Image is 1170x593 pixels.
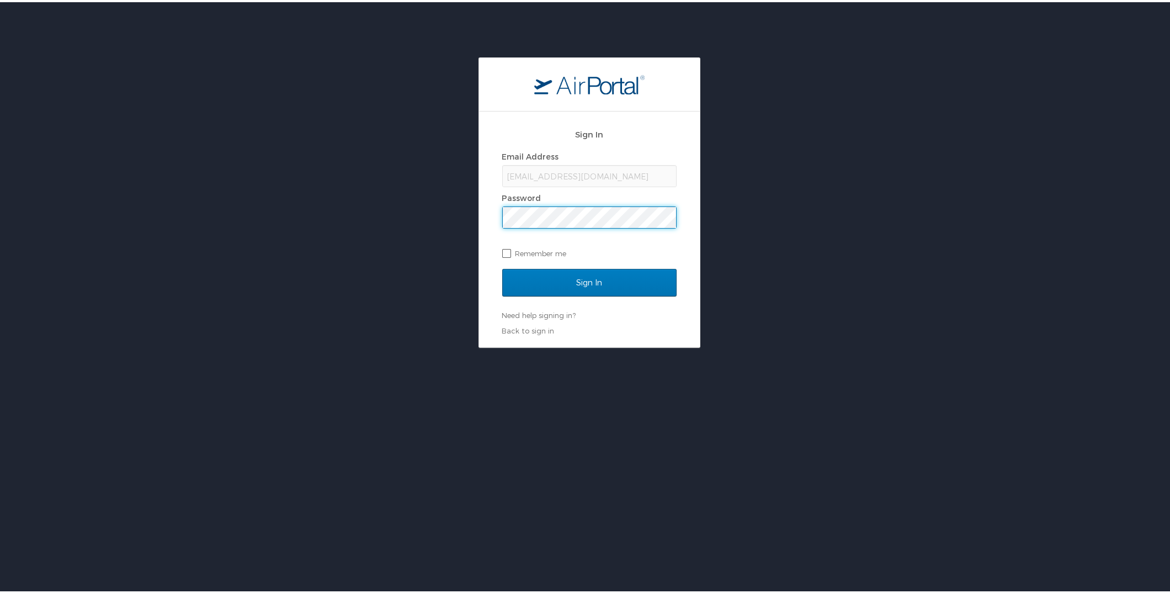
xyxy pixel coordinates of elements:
label: Email Address [502,150,559,159]
img: logo [534,72,645,92]
a: Back to sign in [502,324,555,333]
h2: Sign In [502,126,677,139]
label: Remember me [502,243,677,260]
label: Password [502,191,541,200]
a: Need help signing in? [502,309,576,317]
input: Sign In [502,267,677,294]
